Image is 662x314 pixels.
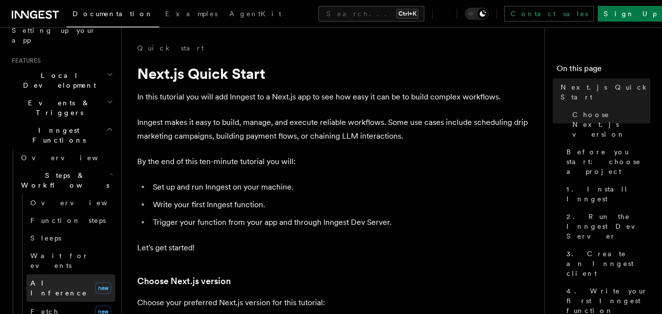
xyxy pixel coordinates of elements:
p: Inngest makes it easy to build, manage, and execute reliable workflows. Some use cases include sc... [137,116,529,143]
span: Choose Next.js version [572,110,650,139]
li: Set up and run Inngest on your machine. [150,180,529,194]
button: Local Development [8,67,115,94]
a: Choose Next.js version [137,274,231,288]
button: Inngest Functions [8,121,115,149]
a: Overview [26,194,115,212]
a: 2. Run the Inngest Dev Server [563,208,650,245]
span: Documentation [73,10,153,18]
p: Choose your preferred Next.js version for this tutorial: [137,296,529,310]
button: Steps & Workflows [17,167,115,194]
a: 3. Create an Inngest client [563,245,650,282]
span: Overview [21,154,122,162]
a: 1. Install Inngest [563,180,650,208]
a: Function steps [26,212,115,229]
p: Let's get started! [137,241,529,255]
a: Choose Next.js version [568,106,650,143]
span: Examples [165,10,218,18]
a: Setting up your app [8,22,115,49]
span: new [95,282,111,294]
li: Trigger your function from your app and through Inngest Dev Server. [150,216,529,229]
span: Steps & Workflows [17,170,109,190]
a: Quick start [137,43,204,53]
p: In this tutorial you will add Inngest to a Next.js app to see how easy it can be to build complex... [137,90,529,104]
span: AgentKit [229,10,281,18]
li: Write your first Inngest function. [150,198,529,212]
span: Function steps [30,217,106,224]
a: Wait for events [26,247,115,274]
span: Wait for events [30,252,89,269]
a: Documentation [67,3,159,27]
p: By the end of this ten-minute tutorial you will: [137,155,529,169]
kbd: Ctrl+K [396,9,418,19]
button: Events & Triggers [8,94,115,121]
span: 2. Run the Inngest Dev Server [566,212,650,241]
h1: Next.js Quick Start [137,65,529,82]
span: AI Inference [30,279,87,297]
span: Sleeps [30,234,61,242]
a: Sleeps [26,229,115,247]
a: Before you start: choose a project [563,143,650,180]
span: 1. Install Inngest [566,184,650,204]
span: Before you start: choose a project [566,147,650,176]
a: Contact sales [504,6,594,22]
span: 3. Create an Inngest client [566,249,650,278]
span: Local Development [8,71,107,90]
a: Next.js Quick Start [557,78,650,106]
button: Search...Ctrl+K [319,6,424,22]
a: AgentKit [223,3,287,26]
a: AI Inferencenew [26,274,115,302]
span: Overview [30,199,131,207]
a: Examples [159,3,223,26]
a: Overview [17,149,115,167]
span: Next.js Quick Start [561,82,650,102]
span: Events & Triggers [8,98,107,118]
span: Features [8,57,41,65]
h4: On this page [557,63,650,78]
span: Inngest Functions [8,125,106,145]
button: Toggle dark mode [465,8,489,20]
